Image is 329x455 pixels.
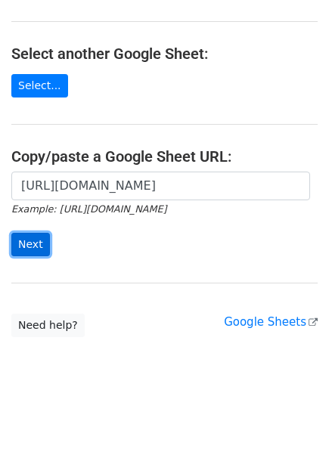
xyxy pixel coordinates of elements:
[11,45,318,63] h4: Select another Google Sheet:
[11,203,166,215] small: Example: [URL][DOMAIN_NAME]
[224,315,318,329] a: Google Sheets
[11,233,50,256] input: Next
[11,314,85,337] a: Need help?
[11,74,68,97] a: Select...
[11,147,318,166] h4: Copy/paste a Google Sheet URL:
[253,382,329,455] iframe: Chat Widget
[11,172,310,200] input: Paste your Google Sheet URL here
